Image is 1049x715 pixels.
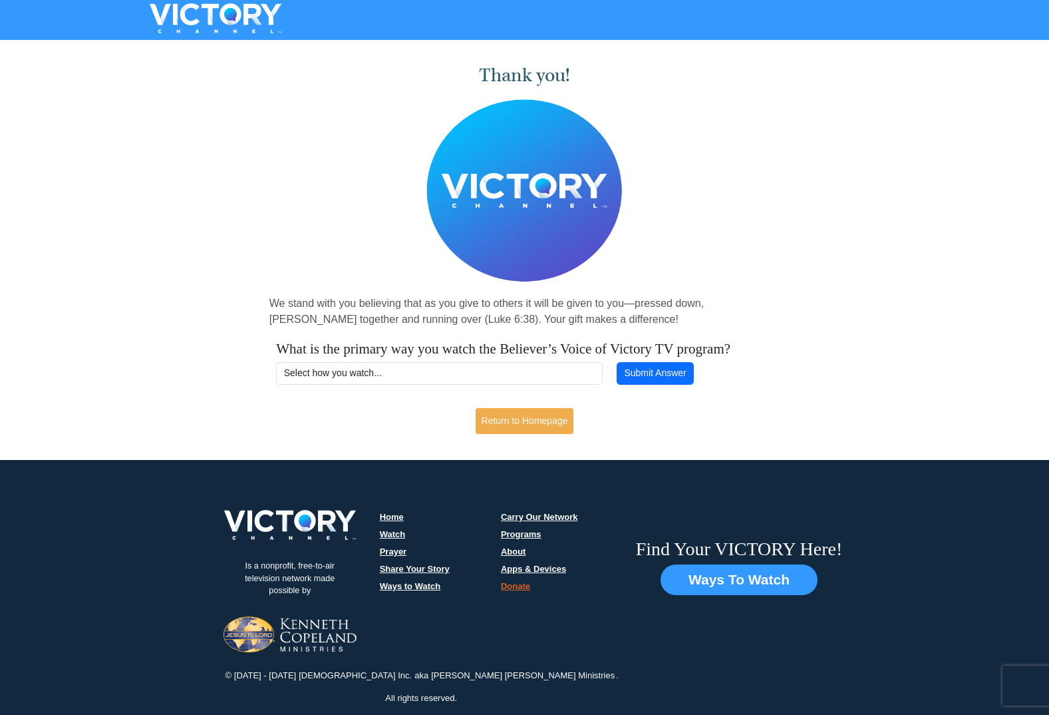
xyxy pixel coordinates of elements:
[224,669,298,682] p: © [DATE] - [DATE]
[380,512,404,522] a: Home
[269,65,780,87] h1: Thank you!
[384,692,458,705] p: All rights reserved.
[297,669,413,682] p: [DEMOGRAPHIC_DATA] Inc.
[501,581,530,591] a: Donate
[224,616,357,652] img: Jesus-is-Lord-logo.png
[276,341,773,357] h4: What is the primary way you watch the Believer’s Voice of Victory TV program?
[413,669,430,682] p: aka
[380,581,441,591] a: Ways to Watch
[224,550,357,608] p: Is a nonprofit, free-to-air television network made possible by
[426,99,623,282] img: Believer's Voice of Victory Network
[501,547,526,557] a: About
[636,538,843,561] h6: Find Your VICTORY Here!
[476,408,574,434] a: Return to Homepage
[501,564,566,574] a: Apps & Devices
[132,3,299,33] img: VICTORYTHON - VICTORY Channel
[380,547,406,557] a: Prayer
[207,510,373,540] img: victory-logo.png
[617,362,694,385] button: Submit Answer
[380,564,450,574] a: Share Your Story
[430,669,616,682] p: [PERSON_NAME] [PERSON_NAME] Ministries
[269,296,780,328] p: We stand with you believing that as you give to others it will be given to you—pressed down, [PER...
[661,565,818,595] button: Ways To Watch
[380,529,406,539] a: Watch
[501,512,578,522] a: Carry Our Network
[501,529,541,539] a: Programs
